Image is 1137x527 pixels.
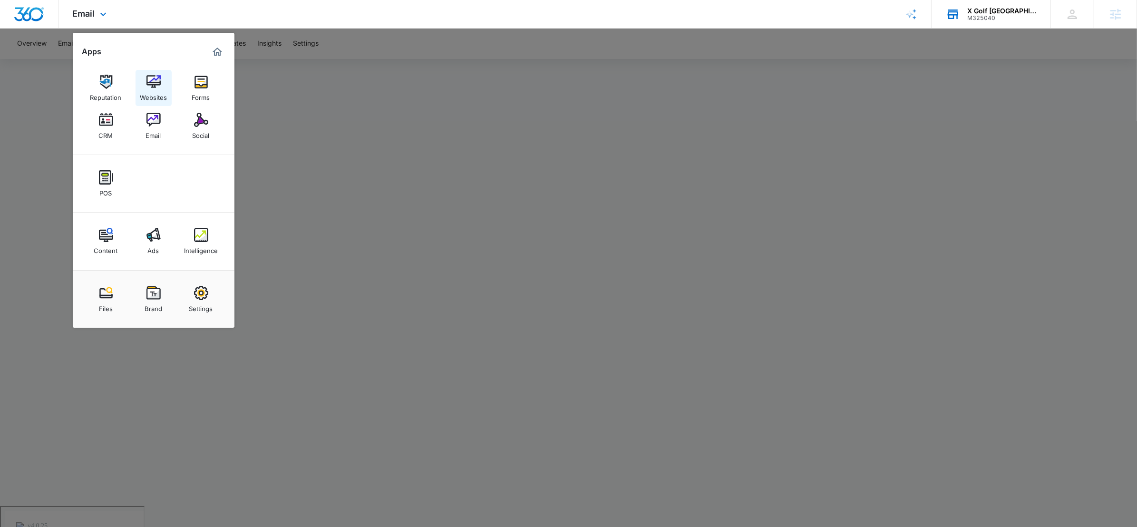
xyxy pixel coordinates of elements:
[26,55,33,63] img: tab_domain_overview_orange.svg
[184,242,218,254] div: Intelligence
[88,223,124,259] a: Content
[88,166,124,202] a: POS
[967,15,1037,21] div: account id
[88,281,124,317] a: Files
[192,89,210,101] div: Forms
[140,89,167,101] div: Websites
[146,127,161,139] div: Email
[15,15,23,23] img: logo_orange.svg
[183,281,219,317] a: Settings
[15,25,23,32] img: website_grey.svg
[73,9,95,19] span: Email
[90,89,122,101] div: Reputation
[183,108,219,144] a: Social
[100,185,112,197] div: POS
[136,281,172,317] a: Brand
[27,15,47,23] div: v 4.0.25
[967,7,1037,15] div: account name
[183,70,219,106] a: Forms
[25,25,105,32] div: Domain: [DOMAIN_NAME]
[145,300,162,312] div: Brand
[99,127,113,139] div: CRM
[136,108,172,144] a: Email
[82,47,102,56] h2: Apps
[136,223,172,259] a: Ads
[189,300,213,312] div: Settings
[99,300,113,312] div: Files
[148,242,159,254] div: Ads
[136,70,172,106] a: Websites
[94,242,118,254] div: Content
[193,127,210,139] div: Social
[88,108,124,144] a: CRM
[183,223,219,259] a: Intelligence
[95,55,102,63] img: tab_keywords_by_traffic_grey.svg
[36,56,85,62] div: Domain Overview
[88,70,124,106] a: Reputation
[210,44,225,59] a: Marketing 360® Dashboard
[105,56,160,62] div: Keywords by Traffic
